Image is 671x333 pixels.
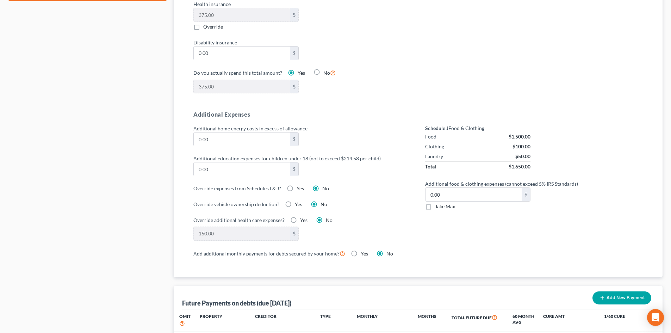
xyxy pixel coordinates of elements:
[298,70,305,76] span: Yes
[174,309,194,332] th: Omit
[509,133,530,140] div: $1,500.00
[515,153,530,160] div: $50.00
[290,132,298,146] div: $
[386,251,393,257] span: No
[203,24,223,30] span: Override
[538,309,604,332] th: Cure Amt
[425,125,530,132] div: Food & Clothing
[193,216,285,224] label: Override additional health care expenses?
[321,201,327,207] span: No
[295,201,302,207] span: Yes
[422,180,646,187] label: Additional food & clothing expenses (cannot exceed 5% IRS Standards)
[193,201,279,208] label: Override vehicle ownership deduction?
[326,217,333,223] span: No
[193,249,345,258] label: Add additional monthly payments for debts secured by your home?
[435,203,455,209] span: Take Max
[290,8,298,21] div: $
[425,125,448,131] strong: Schedule J
[425,143,444,150] div: Clothing
[194,47,290,60] input: 0.00
[194,162,290,176] input: 0.00
[193,110,643,119] h5: Additional Expenses
[604,309,626,332] th: 1/60 Cure
[446,309,512,332] th: Total Future Due
[592,291,651,304] button: Add New Payment
[320,309,351,332] th: Type
[190,125,415,132] label: Additional home energy costs in excess of allowance
[351,309,418,332] th: Monthly
[323,70,330,76] span: No
[194,8,290,21] input: 0.00
[290,227,298,240] div: $
[290,162,298,176] div: $
[190,155,415,162] label: Additional education expenses for children under 18 (not to exceed $214.58 per child)
[418,309,446,332] th: Months
[322,185,329,191] span: No
[522,188,530,201] div: $
[249,309,320,332] th: Creditor
[194,227,290,240] input: 0.00
[194,80,290,93] input: 0.00
[425,188,522,201] input: 0.00
[647,309,664,326] div: Open Intercom Messenger
[425,153,443,160] div: Laundry
[297,185,304,191] span: Yes
[425,163,436,170] div: Total
[193,69,282,76] label: Do you actually spend this total amount?
[425,133,436,140] div: Food
[361,251,368,257] span: Yes
[512,309,537,332] th: 60 Month Avg
[300,217,307,223] span: Yes
[290,47,298,60] div: $
[194,309,249,332] th: Property
[182,299,291,307] div: Future Payments on debts (due [DATE])
[509,163,530,170] div: $1,650.00
[512,143,530,150] div: $100.00
[193,185,281,192] label: Override expenses from Schedules I & J?
[190,0,415,8] label: Health insurance
[190,39,415,46] label: Disability insurance
[290,80,298,93] div: $
[194,132,290,146] input: 0.00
